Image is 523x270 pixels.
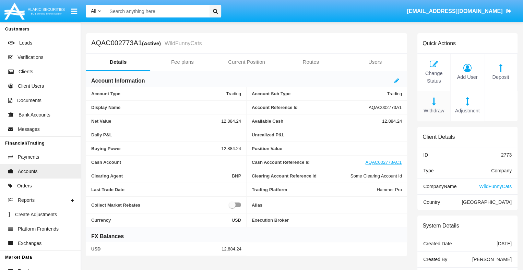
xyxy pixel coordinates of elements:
[91,39,202,47] h5: AQAC002773A1
[387,91,402,96] span: Trading
[226,91,241,96] span: Trading
[423,184,456,189] span: Company Name
[479,184,512,189] span: WildFunnyCats
[17,54,43,61] span: Verifications
[91,218,232,223] span: Currency
[369,105,402,110] span: AQAC002773A1
[423,40,456,47] h6: Quick Actions
[365,160,402,165] a: AQAC002773AC1
[279,54,343,70] a: Routes
[91,246,222,251] span: USD
[252,132,402,137] span: Unrealized P&L
[423,152,428,158] span: ID
[91,187,241,192] span: Last Trade Date
[91,119,221,124] span: Net Value
[142,39,163,47] div: (Active)
[91,146,221,151] span: Buying Power
[18,197,35,204] span: Reports
[3,1,66,21] img: Logo image
[19,68,33,75] span: Clients
[91,77,145,85] h6: Account Information
[252,160,365,165] span: Cash Account Reference Id
[18,240,41,247] span: Exchanges
[252,91,387,96] span: Account Sub Type
[91,233,124,240] h6: FX Balances
[252,187,377,192] span: Trading Platform
[454,74,480,81] span: Add User
[350,173,402,179] span: Some Clearing Account Id
[407,8,502,14] span: [EMAIL_ADDRESS][DOMAIN_NAME]
[472,257,512,262] span: [PERSON_NAME]
[423,134,455,140] h6: Client Details
[462,199,512,205] span: [GEOGRAPHIC_DATA]
[214,54,278,70] a: Current Position
[106,5,207,17] input: Search
[222,246,241,251] span: 12,884.24
[86,8,106,15] a: All
[17,182,32,189] span: Orders
[91,201,229,209] span: Collect Market Rebates
[501,152,512,158] span: 2773
[18,225,59,233] span: Platform Frontends
[421,70,447,85] span: Change Status
[18,83,44,90] span: Client Users
[423,168,433,173] span: Type
[404,2,514,21] a: [EMAIL_ADDRESS][DOMAIN_NAME]
[18,154,39,161] span: Payments
[252,119,382,124] span: Available Cash
[91,91,226,96] span: Account Type
[423,257,447,262] span: Created By
[454,107,480,115] span: Adjustment
[488,74,514,81] span: Deposit
[91,160,241,165] span: Cash Account
[232,218,241,223] span: USD
[150,54,214,70] a: Fee plans
[232,173,241,179] span: BNP
[91,105,241,110] span: Display Name
[491,168,512,173] span: Company
[252,146,402,151] span: Position Value
[15,211,57,218] span: Create Adjustments
[163,41,202,46] small: WildFunnyCats
[252,105,369,110] span: Account Reference Id
[421,107,447,115] span: Withdraw
[17,97,41,104] span: Documents
[252,218,402,223] span: Execution Broker
[252,173,350,179] span: Clearing Account Reference Id
[221,119,241,124] span: 12,884.24
[18,126,40,133] span: Messages
[18,168,38,175] span: Accounts
[19,39,32,47] span: Leads
[19,111,50,119] span: Bank Accounts
[221,146,241,151] span: 12,884.24
[91,132,241,137] span: Daily P&L
[343,54,407,70] a: Users
[423,199,440,205] span: Country
[377,187,402,192] span: Hammer Pro
[423,241,452,246] span: Created Date
[86,54,150,70] a: Details
[91,173,232,179] span: Clearing Agent
[252,201,402,209] span: Alias
[423,222,459,229] h6: System Details
[497,241,512,246] span: [DATE]
[91,8,96,14] span: All
[382,119,402,124] span: 12,884.24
